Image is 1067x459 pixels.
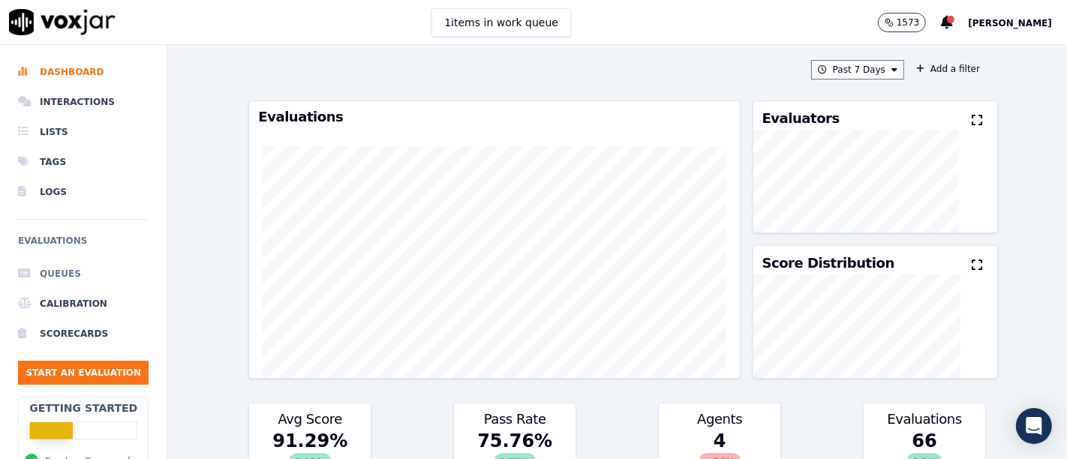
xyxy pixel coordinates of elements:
[18,232,149,259] h6: Evaluations
[811,60,904,79] button: Past 7 Days
[668,412,771,426] h3: Agents
[18,319,149,349] a: Scorecards
[258,110,730,124] h3: Evaluations
[878,13,942,32] button: 1573
[29,400,137,415] h2: Getting Started
[897,16,920,28] p: 1573
[18,57,149,87] a: Dashboard
[18,147,149,177] a: Tags
[18,177,149,207] a: Logs
[9,9,116,35] img: voxjar logo
[18,117,149,147] a: Lists
[1016,408,1052,444] div: Open Intercom Messenger
[18,361,149,385] button: Start an Evaluation
[18,87,149,117] a: Interactions
[463,412,567,426] h3: Pass Rate
[762,112,840,125] h3: Evaluators
[762,256,894,270] h3: Score Distribution
[258,412,362,426] h3: Avg Score
[18,259,149,289] a: Queues
[968,13,1067,31] button: [PERSON_NAME]
[968,18,1052,28] span: [PERSON_NAME]
[878,13,927,32] button: 1573
[910,60,986,78] button: Add a filter
[18,289,149,319] a: Calibration
[431,8,571,37] button: 1items in work queue
[873,412,976,426] h3: Evaluations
